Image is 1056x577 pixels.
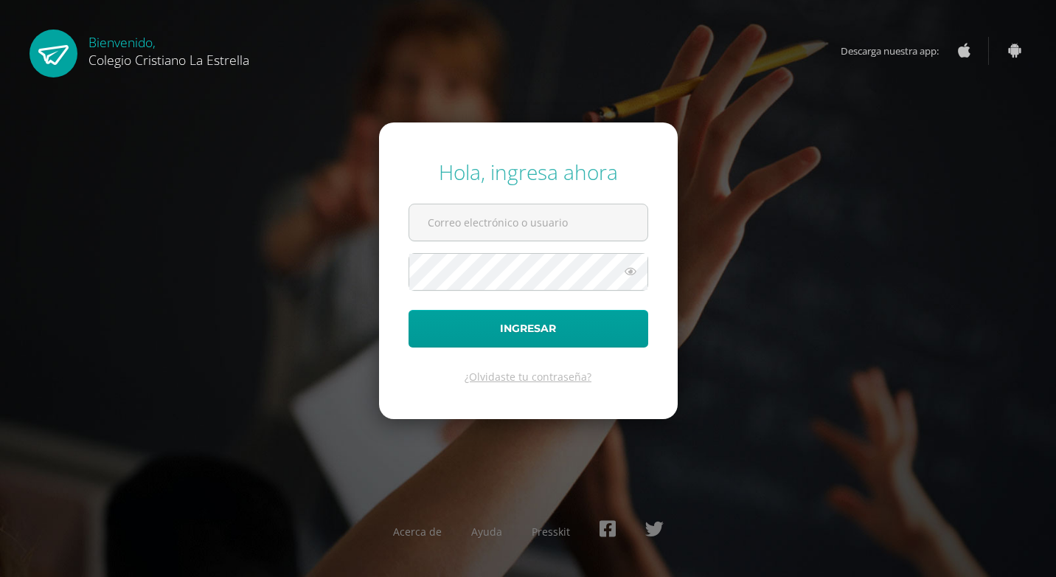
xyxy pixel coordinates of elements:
[393,525,442,539] a: Acerca de
[88,30,249,69] div: Bienvenido,
[841,37,953,65] span: Descarga nuestra app:
[532,525,570,539] a: Presskit
[471,525,502,539] a: Ayuda
[409,310,648,348] button: Ingresar
[465,370,591,384] a: ¿Olvidaste tu contraseña?
[409,158,648,186] div: Hola, ingresa ahora
[409,204,647,241] input: Correo electrónico o usuario
[88,51,249,69] span: Colegio Cristiano La Estrella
